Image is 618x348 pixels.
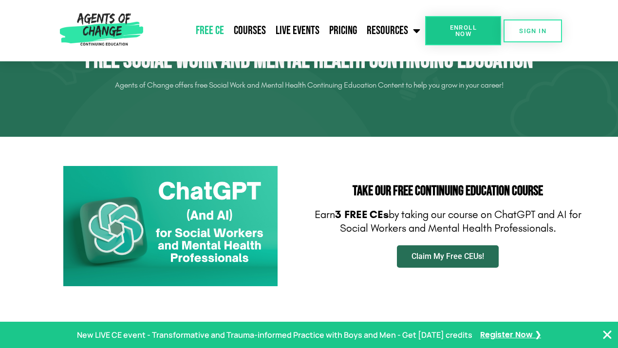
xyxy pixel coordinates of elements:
[37,77,582,93] p: Agents of Change offers free Social Work and Mental Health Continuing Education Content to help y...
[412,253,484,260] span: Claim My Free CEUs!
[147,18,425,43] nav: Menu
[314,184,582,198] h2: Take Our FREE Continuing Education Course
[397,245,499,268] a: Claim My Free CEUs!
[335,208,389,221] b: 3 FREE CEs
[362,18,425,43] a: Resources
[425,16,501,45] a: Enroll Now
[314,208,582,236] p: Earn by taking our course on ChatGPT and AI for Social Workers and Mental Health Professionals.
[441,24,486,37] span: Enroll Now
[191,18,229,43] a: Free CE
[271,18,324,43] a: Live Events
[601,329,613,341] button: Close Banner
[504,19,562,42] a: SIGN IN
[229,18,271,43] a: Courses
[519,28,546,34] span: SIGN IN
[324,18,362,43] a: Pricing
[480,328,541,342] a: Register Now ❯
[77,328,472,342] p: New LIVE CE event - Transformative and Trauma-informed Practice with Boys and Men - Get [DATE] cr...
